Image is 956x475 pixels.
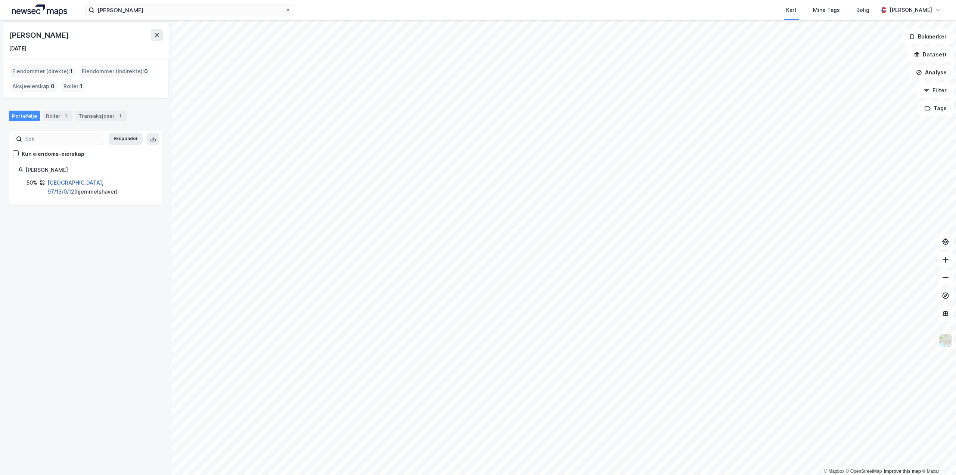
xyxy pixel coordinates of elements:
a: [GEOGRAPHIC_DATA], 97/13/0/12 [47,179,103,195]
div: ( hjemmelshaver ) [47,178,153,196]
a: OpenStreetMap [846,469,882,474]
div: [PERSON_NAME] [25,166,153,175]
iframe: Chat Widget [919,439,956,475]
div: Portefølje [9,111,40,121]
div: Mine Tags [813,6,840,15]
div: Roller : [60,80,86,92]
button: Datasett [907,47,953,62]
div: 1 [62,112,69,120]
input: Søk på adresse, matrikkel, gårdeiere, leietakere eller personer [94,4,285,16]
div: Eiendommer (Indirekte) : [79,65,151,77]
button: Ekspander [109,133,143,145]
span: 0 [51,82,55,91]
div: Bolig [856,6,869,15]
div: Eiendommer (direkte) : [9,65,76,77]
button: Analyse [910,65,953,80]
div: [PERSON_NAME] [9,29,70,41]
span: 0 [144,67,148,76]
div: Aksjeeierskap : [9,80,58,92]
img: Z [938,333,953,348]
div: Kart [786,6,797,15]
div: [DATE] [9,44,27,53]
div: Roller [43,111,72,121]
div: Transaksjoner [75,111,127,121]
div: Kontrollprogram for chat [919,439,956,475]
img: logo.a4113a55bc3d86da70a041830d287a7e.svg [12,4,67,16]
div: 50% [27,178,37,187]
div: Kun eiendoms-eierskap [22,149,84,158]
input: Søk [22,133,104,145]
div: 1 [116,112,124,120]
div: [PERSON_NAME] [890,6,932,15]
button: Bokmerker [903,29,953,44]
button: Tags [918,101,953,116]
a: Mapbox [824,469,844,474]
span: 1 [80,82,83,91]
a: Improve this map [884,469,921,474]
span: 1 [70,67,73,76]
button: Filter [917,83,953,98]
